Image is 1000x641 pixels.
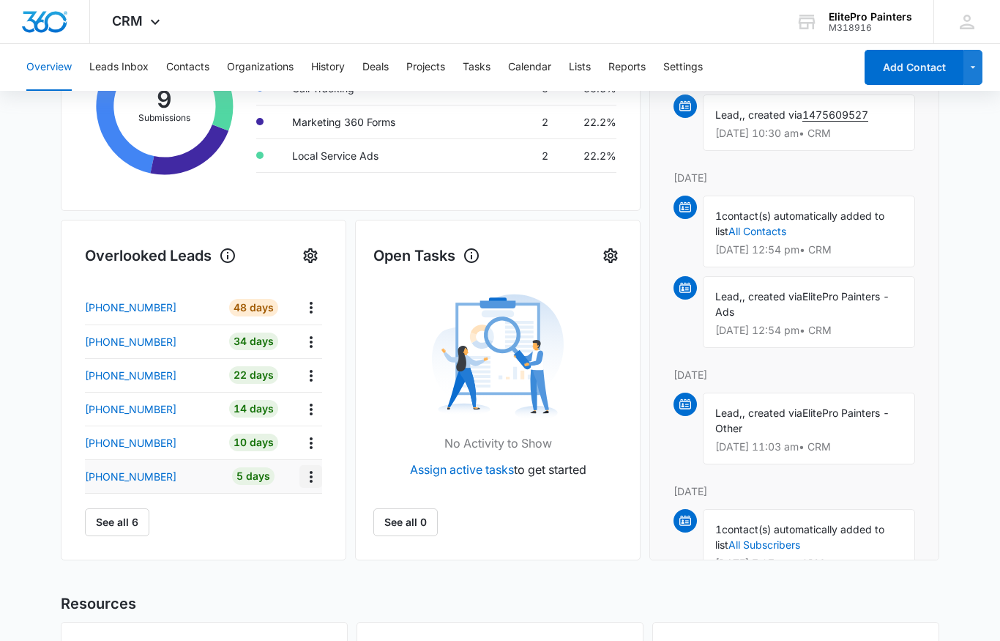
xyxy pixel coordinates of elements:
[715,558,903,568] p: [DATE] 7:07 am • CRM
[85,401,218,417] a: [PHONE_NUMBER]
[440,105,559,138] td: 2
[229,333,278,350] div: 34 Days
[362,44,389,91] button: Deals
[85,435,176,451] p: [PHONE_NUMBER]
[85,401,176,417] p: [PHONE_NUMBER]
[608,44,646,91] button: Reports
[715,210,884,237] span: contact(s) automatically added to list
[673,170,915,185] p: [DATE]
[715,407,742,419] span: Lead,
[663,44,703,91] button: Settings
[715,523,884,551] span: contact(s) automatically added to list
[227,44,294,91] button: Organizations
[85,334,218,349] a: [PHONE_NUMBER]
[440,138,559,172] td: 2
[560,138,616,172] td: 22.2%
[299,296,322,319] button: Actions
[61,593,939,615] h2: Resources
[299,465,322,488] button: Actions
[508,44,551,91] button: Calendar
[299,398,322,420] button: Actions
[280,105,441,138] td: Marketing 360 Forms
[373,508,438,536] a: See all 0
[463,44,490,91] button: Tasks
[728,225,786,237] a: All Contacts
[299,244,322,267] button: Settings
[673,367,915,382] p: [DATE]
[742,290,802,303] span: , created via
[299,330,322,353] button: Actions
[406,44,445,91] button: Projects
[444,434,552,452] p: No Activity to Show
[865,50,963,85] button: Add Contact
[673,483,915,499] p: [DATE]
[715,290,742,303] span: Lead,
[715,442,903,452] p: [DATE] 11:03 am • CRM
[742,407,802,419] span: , created via
[229,400,278,418] div: 14 Days
[715,523,722,536] span: 1
[232,467,275,485] div: 5 Days
[26,44,72,91] button: Overview
[742,108,802,121] span: , created via
[715,290,889,318] span: ElitePro Painters - Ads
[85,435,218,451] a: [PHONE_NUMBER]
[89,44,149,91] button: Leads Inbox
[715,210,722,222] span: 1
[85,245,236,267] h1: Overlooked Leads
[829,23,912,33] div: account id
[569,44,591,91] button: Lists
[410,462,514,477] a: Assign active tasks
[715,245,903,255] p: [DATE] 12:54 pm • CRM
[715,108,742,121] span: Lead,
[85,368,218,383] a: [PHONE_NUMBER]
[85,334,176,349] p: [PHONE_NUMBER]
[85,300,176,315] p: [PHONE_NUMBER]
[229,299,278,316] div: 48 Days
[311,44,345,91] button: History
[85,469,176,484] p: [PHONE_NUMBER]
[85,469,218,484] a: [PHONE_NUMBER]
[85,368,176,383] p: [PHONE_NUMBER]
[229,366,278,384] div: 22 Days
[715,325,903,336] p: [DATE] 12:54 pm • CRM
[373,245,480,267] h1: Open Tasks
[728,538,800,551] a: All Subscribers
[85,508,149,536] button: See all 6
[410,461,586,478] p: to get started
[299,431,322,454] button: Actions
[85,300,218,315] a: [PHONE_NUMBER]
[112,13,143,29] span: CRM
[715,128,903,138] p: [DATE] 10:30 am • CRM
[829,11,912,23] div: account name
[599,244,622,267] button: Settings
[229,434,278,451] div: 10 Days
[560,105,616,138] td: 22.2%
[166,44,209,91] button: Contacts
[715,407,889,434] span: ElitePro Painters - Other
[299,364,322,387] button: Actions
[280,138,441,172] td: Local Service Ads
